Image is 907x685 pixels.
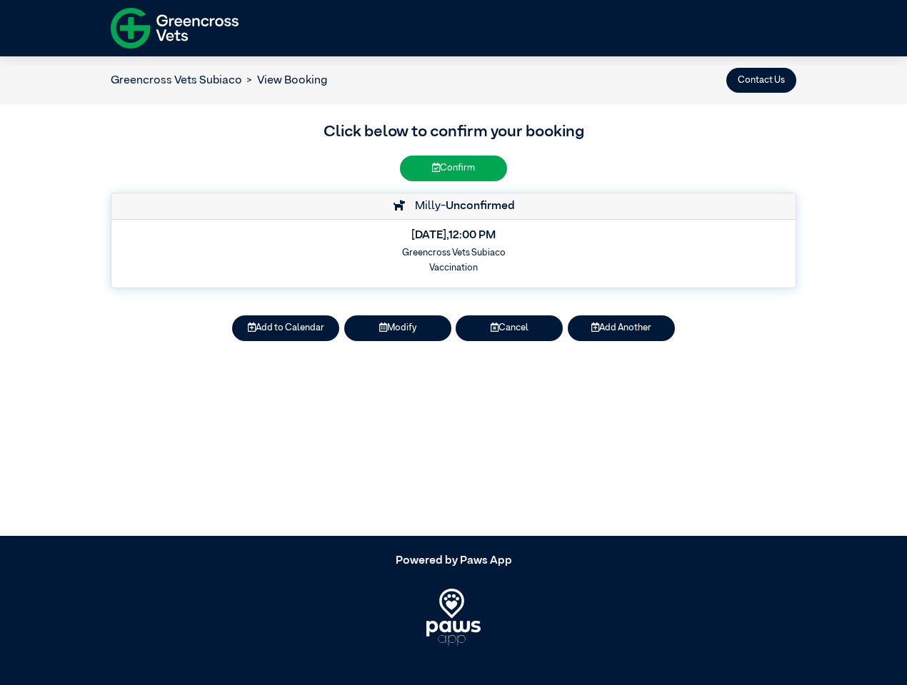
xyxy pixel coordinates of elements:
h5: Powered by Paws App [111,554,796,568]
span: Milly [408,201,441,212]
nav: breadcrumb [111,72,327,89]
button: Modify [344,315,451,340]
span: - [441,201,515,212]
button: Add to Calendar [232,315,339,340]
img: f-logo [111,4,239,53]
h5: [DATE] , 12:00 PM [121,229,786,243]
button: Add Another [568,315,675,340]
li: View Booking [242,72,327,89]
button: Cancel [456,315,563,340]
h3: Click below to confirm your booking [111,121,796,145]
h6: Vaccination [121,263,786,273]
h6: Greencross Vets Subiaco [121,248,786,258]
button: Contact Us [726,68,796,93]
a: Greencross Vets Subiaco [111,75,242,86]
strong: Unconfirmed [446,201,515,212]
img: PawsApp [426,589,481,646]
button: Confirm [400,156,507,181]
